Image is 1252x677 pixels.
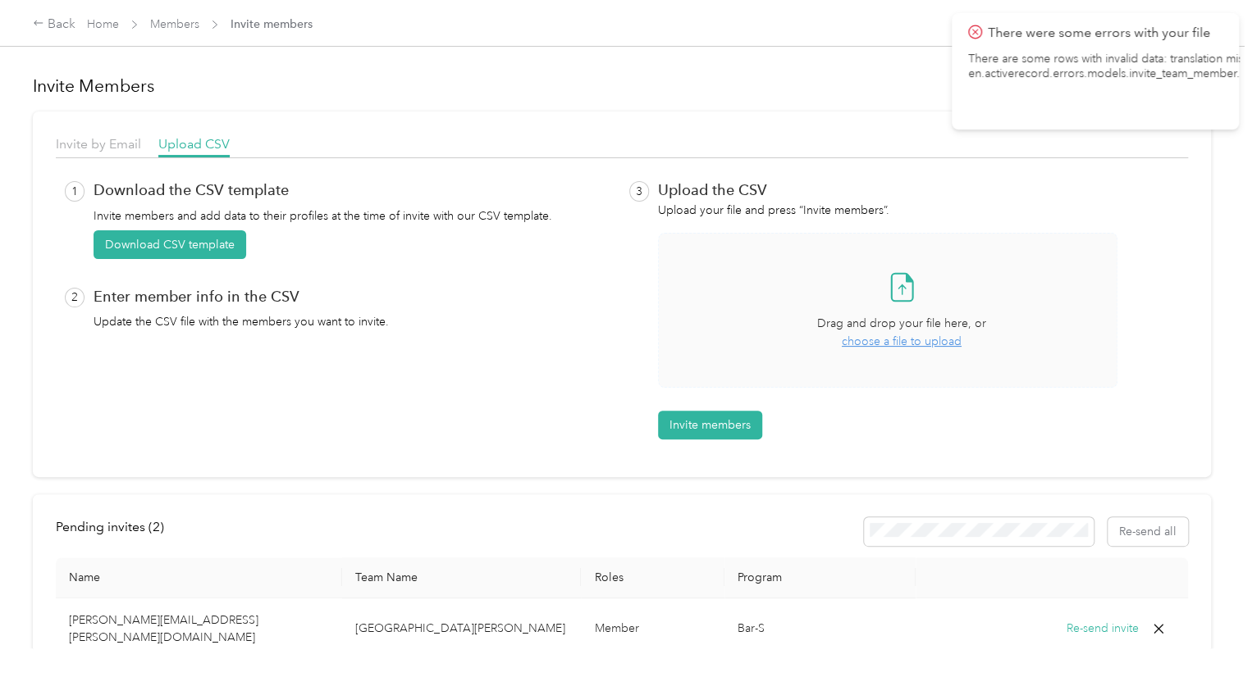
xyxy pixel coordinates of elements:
[69,611,329,646] p: [PERSON_NAME][EMAIL_ADDRESS][PERSON_NAME][DOMAIN_NAME]
[56,519,164,534] span: Pending invites
[342,557,581,598] th: Team Name
[94,207,552,225] p: Invite members and add data to their profiles at the time of invite with our CSV template.
[629,181,650,202] p: 3
[1108,517,1188,546] button: Re-send all
[56,517,176,546] div: left-menu
[94,288,299,305] p: Enter member info in the CSV
[581,557,724,598] th: Roles
[864,517,1189,546] div: Resend all invitations
[659,234,1145,387] span: Drag and drop your file here, orchoose a file to upload
[94,313,389,330] p: Update the CSV file with the members you want to invite.
[65,288,85,308] p: 2
[87,17,119,31] a: Home
[842,334,962,348] span: choose a file to upload
[658,202,889,219] p: Upload your file and press “Invite members”.
[738,621,765,635] span: Bar-S
[33,75,1211,98] h1: Invite Members
[65,181,85,202] p: 1
[56,517,1188,546] div: info-bar
[94,230,246,259] button: Download CSV template
[33,15,75,34] div: Back
[594,621,638,635] span: Member
[149,519,164,534] span: ( 2 )
[1067,620,1139,638] button: Re-send invite
[724,557,916,598] th: Program
[56,557,342,598] th: Name
[158,136,230,152] span: Upload CSV
[817,316,986,330] span: Drag and drop your file here, or
[658,181,767,198] p: Upload the CSV
[150,17,199,31] a: Members
[1160,585,1252,677] iframe: Everlance-gr Chat Button Frame
[231,16,313,33] span: Invite members
[658,411,762,439] button: Invite members
[355,621,564,635] span: [GEOGRAPHIC_DATA][PERSON_NAME]
[56,136,141,152] span: Invite by Email
[94,181,289,198] p: Download the CSV template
